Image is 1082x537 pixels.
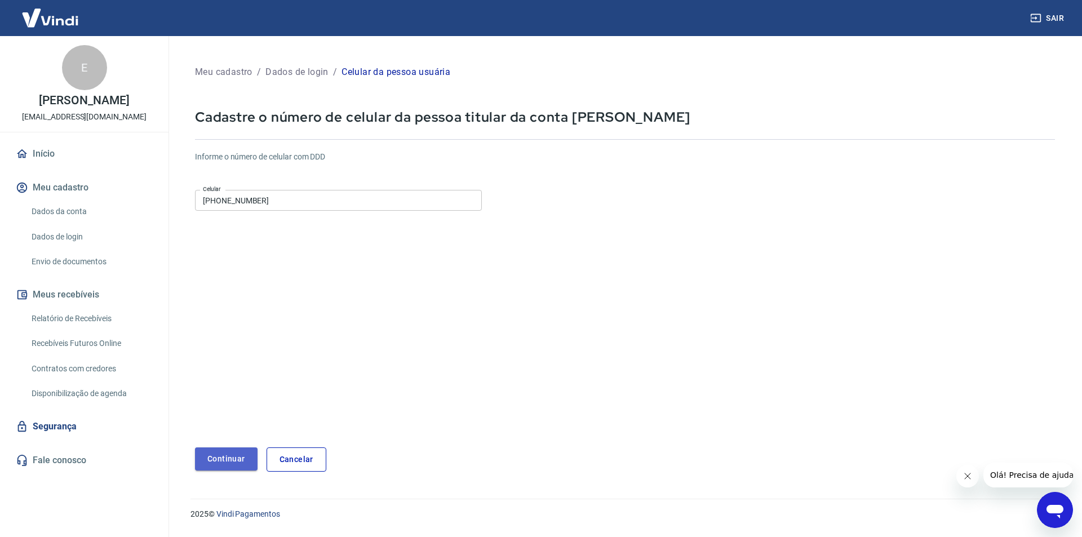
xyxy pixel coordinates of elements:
[956,465,979,487] iframe: Fechar mensagem
[195,108,1055,126] p: Cadastre o número de celular da pessoa titular da conta [PERSON_NAME]
[27,332,155,355] a: Recebíveis Futuros Online
[14,175,155,200] button: Meu cadastro
[14,1,87,35] img: Vindi
[216,509,280,518] a: Vindi Pagamentos
[14,282,155,307] button: Meus recebíveis
[203,185,221,193] label: Celular
[257,65,261,79] p: /
[14,141,155,166] a: Início
[27,225,155,248] a: Dados de login
[22,111,147,123] p: [EMAIL_ADDRESS][DOMAIN_NAME]
[1028,8,1068,29] button: Sair
[342,65,450,79] p: Celular da pessoa usuária
[39,95,129,106] p: [PERSON_NAME]
[14,448,155,473] a: Fale conosco
[27,250,155,273] a: Envio de documentos
[1037,492,1073,528] iframe: Botão para abrir a janela de mensagens
[27,357,155,380] a: Contratos com credores
[195,65,252,79] p: Meu cadastro
[27,307,155,330] a: Relatório de Recebíveis
[7,8,95,17] span: Olá! Precisa de ajuda?
[14,414,155,439] a: Segurança
[267,447,326,472] a: Cancelar
[27,382,155,405] a: Disponibilização de agenda
[983,463,1073,487] iframe: Mensagem da empresa
[195,447,258,471] button: Continuar
[195,151,1055,163] h6: Informe o número de celular com DDD
[27,200,155,223] a: Dados da conta
[190,508,1055,520] p: 2025 ©
[333,65,337,79] p: /
[62,45,107,90] div: E
[265,65,329,79] p: Dados de login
